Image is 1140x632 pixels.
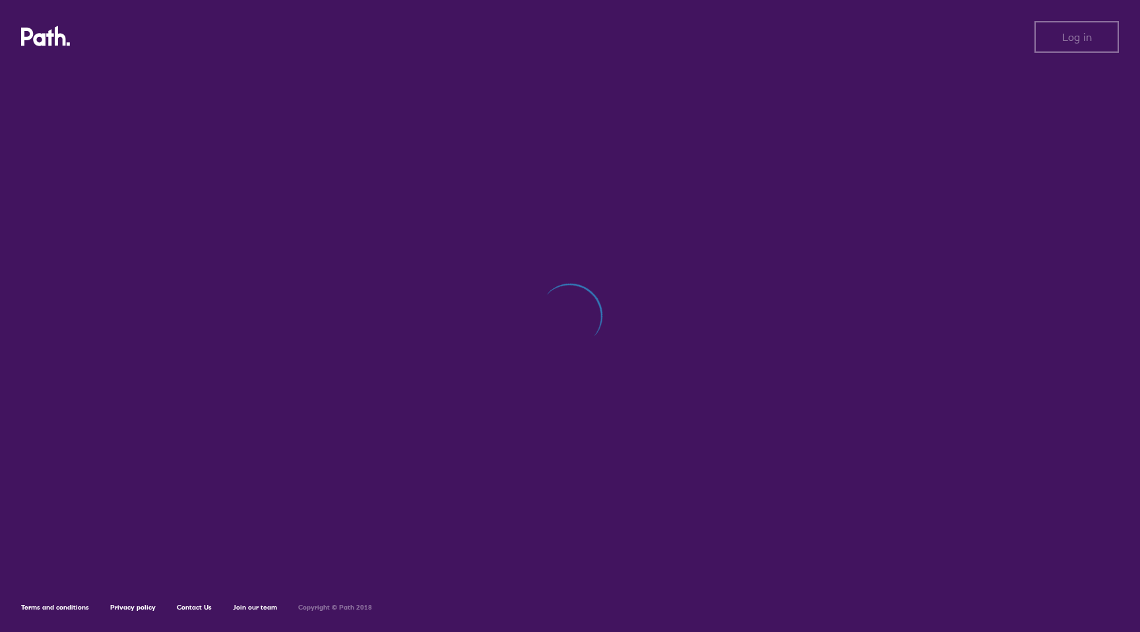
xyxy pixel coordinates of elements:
[233,603,277,612] a: Join our team
[1034,21,1119,53] button: Log in
[110,603,156,612] a: Privacy policy
[298,604,372,612] h6: Copyright © Path 2018
[21,603,89,612] a: Terms and conditions
[1062,31,1092,43] span: Log in
[177,603,212,612] a: Contact Us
